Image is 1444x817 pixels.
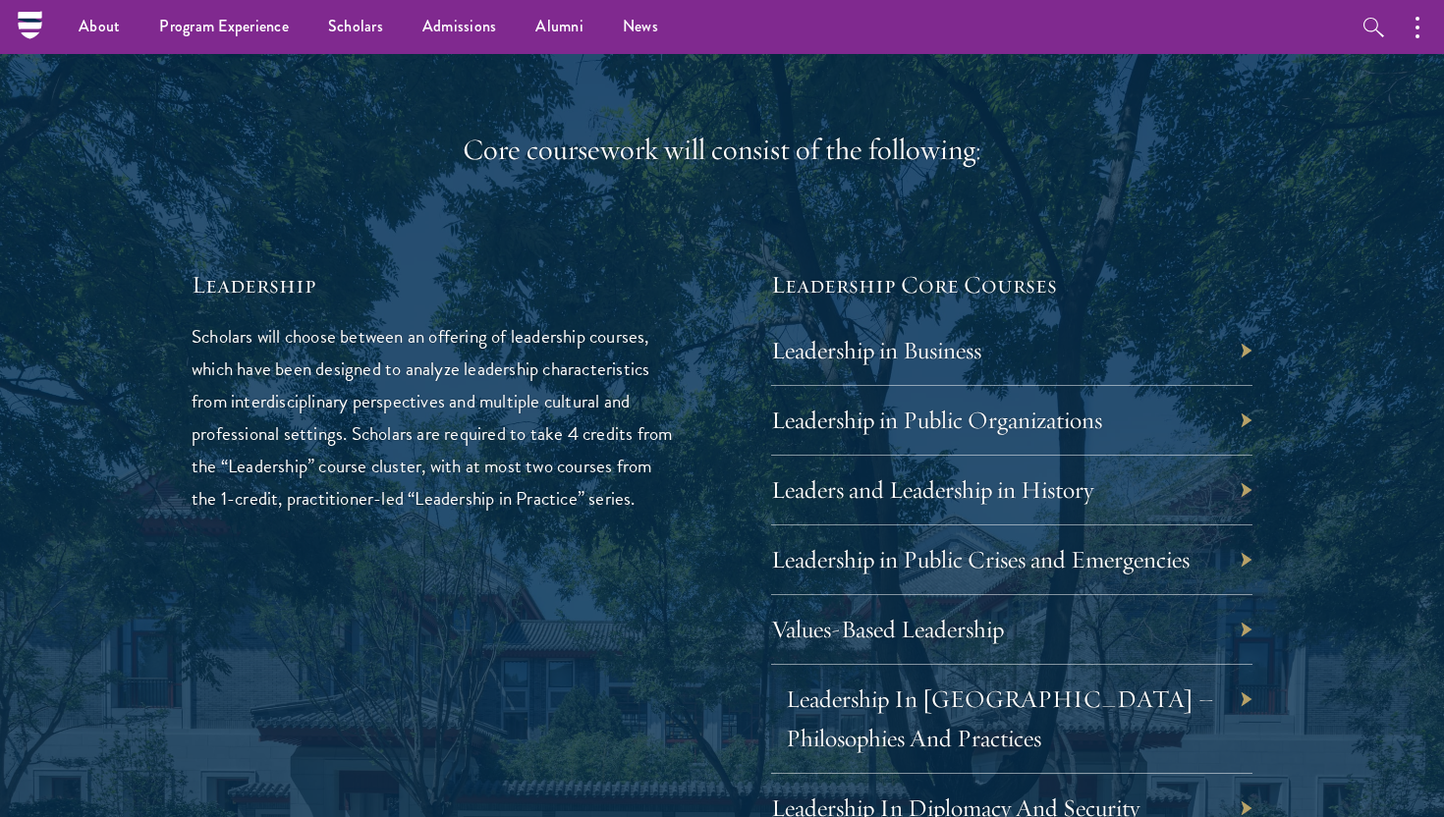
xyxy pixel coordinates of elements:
[192,268,673,301] h5: Leadership
[771,614,1004,644] a: Values-Based Leadership
[771,268,1252,301] h5: Leadership Core Courses
[771,474,1093,505] a: Leaders and Leadership in History
[771,544,1190,574] a: Leadership in Public Crises and Emergencies
[786,683,1214,753] a: Leadership In [GEOGRAPHIC_DATA] – Philosophies And Practices
[192,131,1252,170] div: Core coursework will consist of the following:
[771,405,1102,435] a: Leadership in Public Organizations
[192,320,673,515] p: Scholars will choose between an offering of leadership courses, which have been designed to analy...
[771,335,981,365] a: Leadership in Business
